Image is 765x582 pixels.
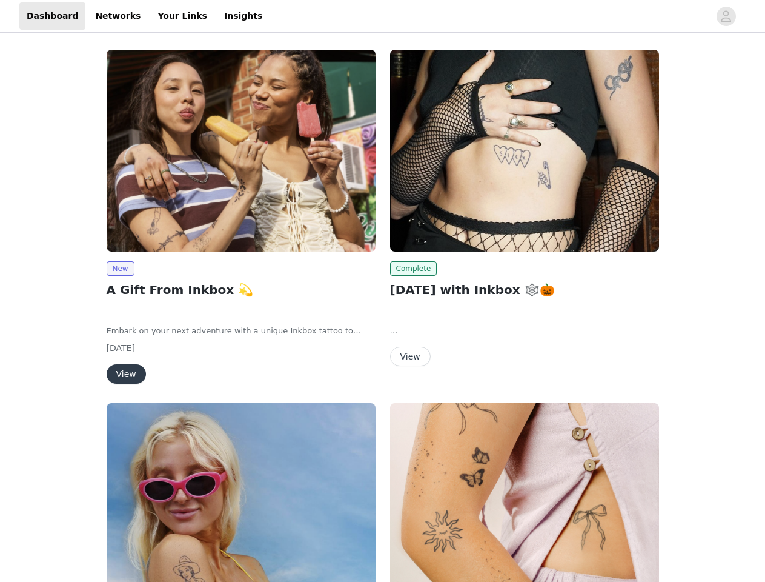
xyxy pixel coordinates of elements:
span: New [107,261,134,276]
button: View [107,364,146,384]
a: View [107,370,146,379]
span: [DATE] [107,343,135,353]
div: avatar [720,7,732,26]
a: View [390,352,431,361]
img: Inkbox [107,50,376,252]
a: Dashboard [19,2,85,30]
h2: [DATE] with Inkbox 🕸️🎃 [390,281,659,299]
a: Your Links [150,2,214,30]
a: Insights [217,2,270,30]
p: Embark on your next adventure with a unique Inkbox tattoo to celebrate summer! ☀️​ [107,325,376,337]
img: Inkbox [390,50,659,252]
button: View [390,347,431,366]
h2: A Gift From Inkbox 💫 [107,281,376,299]
span: Complete [390,261,437,276]
a: Networks [88,2,148,30]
